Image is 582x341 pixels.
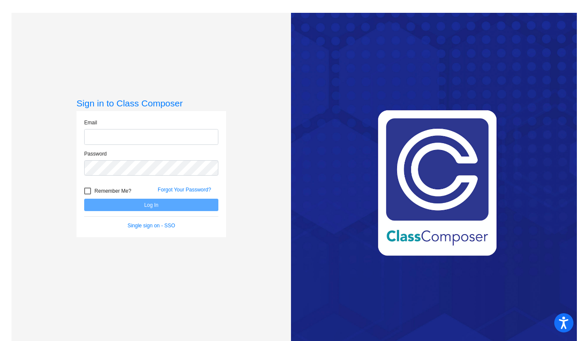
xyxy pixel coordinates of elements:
label: Password [84,150,107,158]
a: Forgot Your Password? [158,187,211,193]
label: Email [84,119,97,126]
h3: Sign in to Class Composer [76,98,226,109]
span: Remember Me? [94,186,131,196]
button: Log In [84,199,218,211]
a: Single sign on - SSO [127,223,175,229]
